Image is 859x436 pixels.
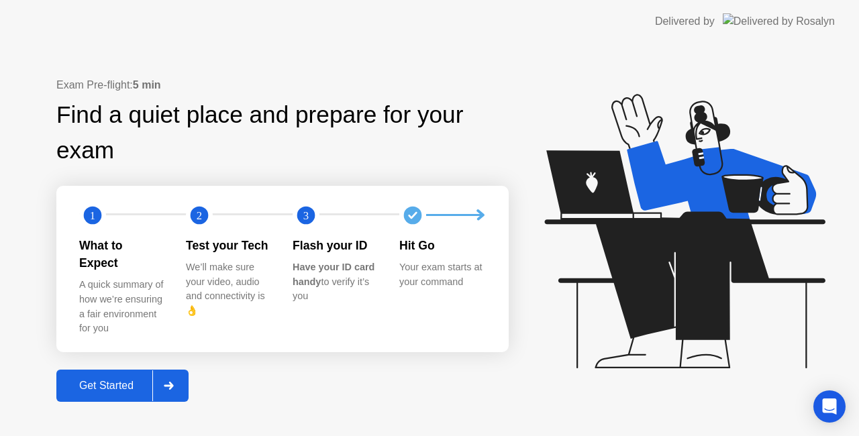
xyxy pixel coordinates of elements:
div: What to Expect [79,237,164,272]
div: Exam Pre-flight: [56,77,509,93]
img: Delivered by Rosalyn [723,13,835,29]
div: to verify it’s you [293,260,378,304]
button: Get Started [56,370,189,402]
div: A quick summary of how we’re ensuring a fair environment for you [79,278,164,335]
text: 2 [197,209,202,221]
div: We’ll make sure your video, audio and connectivity is 👌 [186,260,271,318]
div: Your exam starts at your command [399,260,485,289]
div: Flash your ID [293,237,378,254]
b: Have your ID card handy [293,262,374,287]
b: 5 min [133,79,161,91]
div: Find a quiet place and prepare for your exam [56,97,509,168]
div: Delivered by [655,13,715,30]
div: Hit Go [399,237,485,254]
div: Open Intercom Messenger [813,390,846,423]
text: 1 [90,209,95,221]
text: 3 [303,209,309,221]
div: Test your Tech [186,237,271,254]
div: Get Started [60,380,152,392]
